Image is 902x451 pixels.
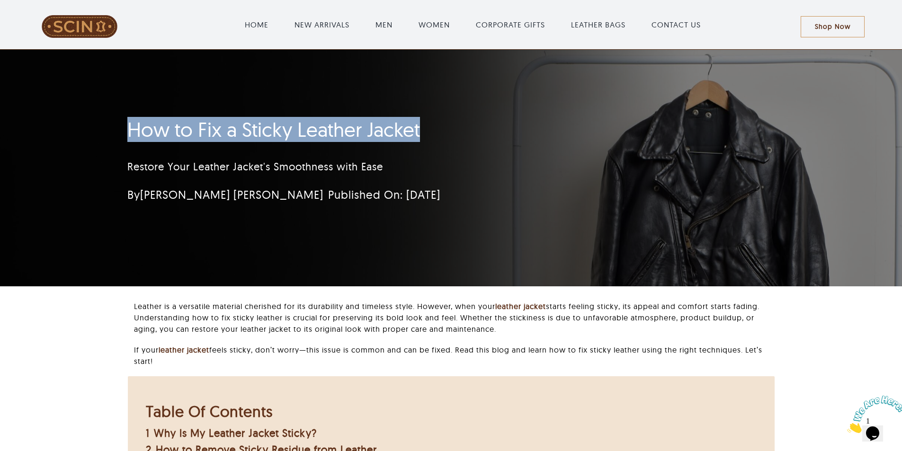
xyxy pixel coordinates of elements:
[328,187,440,202] span: Published On: [DATE]
[843,392,902,437] iframe: chat widget
[145,9,801,40] nav: Main Menu
[419,19,450,30] a: WOMEN
[4,4,63,41] img: Chat attention grabber
[375,19,393,30] a: MEN
[134,344,774,367] p: If your feels sticky, don’t worry—this issue is common and can be fixed. Read this blog and learn...
[652,19,701,30] a: CONTACT US
[127,118,662,141] h1: How to Fix a Sticky Leather Jacket
[476,19,545,30] a: CORPORATE GIFTS
[127,159,662,175] p: Restore Your Leather Jacket's Smoothness with Ease
[295,19,349,30] a: NEW ARRIVALS
[801,16,865,37] a: Shop Now
[140,187,323,202] a: [PERSON_NAME] [PERSON_NAME]
[146,402,273,421] b: Table Of Contents
[134,301,774,335] p: Leather is a versatile material cherished for its durability and timeless style. However, when yo...
[127,187,323,202] span: By
[815,23,850,31] span: Shop Now
[245,19,268,30] a: HOME
[4,4,8,12] span: 1
[146,426,150,440] span: 1
[571,19,625,30] a: LEATHER BAGS
[495,301,546,311] a: leather jacket
[154,426,317,440] span: Why Is My Leather Jacket Sticky?
[159,345,209,354] a: leather jacket
[146,426,317,440] a: 1 Why Is My Leather Jacket Sticky?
